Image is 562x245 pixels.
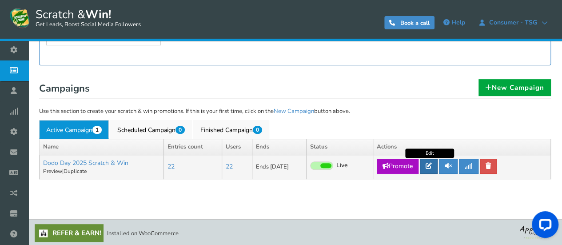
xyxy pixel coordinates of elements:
span: Live [336,161,348,170]
a: Duplicate [64,168,87,175]
strong: Win! [85,7,111,22]
a: New Campaign [274,107,314,115]
a: 22 [167,162,175,171]
a: 22 [226,162,233,171]
td: Ends [DATE] [252,155,306,179]
div: Edit [405,149,454,158]
a: Active Campaign [39,120,109,139]
a: Book a call [384,16,434,29]
th: Actions [373,139,551,155]
small: Get Leads, Boost Social Media Followers [36,21,141,28]
img: Scratch and Win [9,7,31,29]
span: Scratch & [31,7,141,29]
span: 1 [92,126,102,134]
span: Consumer - TSG [485,19,542,26]
th: Status [307,139,373,155]
a: Promote [377,159,419,174]
a: New Campaign [478,79,551,96]
iframe: LiveChat chat widget [525,208,562,245]
a: Scratch &Win! Get Leads, Boost Social Media Followers [9,7,141,29]
span: 0 [175,126,185,134]
th: Users [222,139,252,155]
p: Use this section to create your scratch & win promotions. If this is your first time, click on th... [39,107,551,116]
a: Preview [43,168,62,175]
a: Finished Campaign [193,120,269,139]
a: Dodo Day 2025 Scratch & Win [43,159,128,167]
span: Installed on WooCommerce [107,229,179,237]
span: 0 [253,126,262,134]
p: | [43,168,160,175]
a: Help [439,16,470,30]
img: bg_logo_foot.webp [520,224,555,239]
th: Name [40,139,164,155]
span: Help [451,18,465,27]
a: Refer & Earn! [35,224,104,242]
a: Scheduled Campaign [110,120,192,139]
th: Entries count [164,139,222,155]
th: Ends [252,139,306,155]
span: Book a call [400,19,430,27]
h1: Campaigns [39,80,551,98]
